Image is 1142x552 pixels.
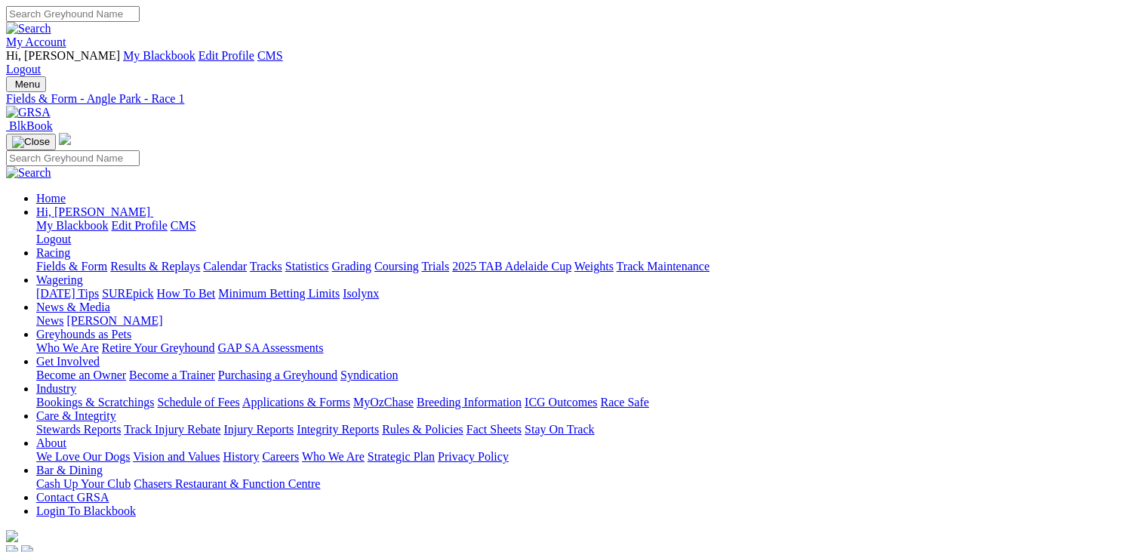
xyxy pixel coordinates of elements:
[36,314,63,327] a: News
[59,133,71,145] img: logo-grsa-white.png
[36,369,126,381] a: Become an Owner
[6,530,18,542] img: logo-grsa-white.png
[36,233,71,245] a: Logout
[66,314,162,327] a: [PERSON_NAME]
[242,396,350,409] a: Applications & Forms
[574,260,614,273] a: Weights
[417,396,522,409] a: Breeding Information
[36,409,116,422] a: Care & Integrity
[223,423,294,436] a: Injury Reports
[374,260,419,273] a: Coursing
[36,423,1136,436] div: Care & Integrity
[36,396,154,409] a: Bookings & Scratchings
[199,49,254,62] a: Edit Profile
[36,396,1136,409] div: Industry
[600,396,648,409] a: Race Safe
[157,287,216,300] a: How To Bet
[6,63,41,76] a: Logout
[466,423,522,436] a: Fact Sheets
[452,260,571,273] a: 2025 TAB Adelaide Cup
[9,119,53,132] span: BlkBook
[36,341,99,354] a: Who We Are
[36,287,1136,301] div: Wagering
[36,260,107,273] a: Fields & Form
[102,341,215,354] a: Retire Your Greyhound
[36,260,1136,273] div: Racing
[112,219,168,232] a: Edit Profile
[36,477,1136,491] div: Bar & Dining
[218,369,337,381] a: Purchasing a Greyhound
[36,423,121,436] a: Stewards Reports
[110,260,200,273] a: Results & Replays
[36,464,103,476] a: Bar & Dining
[297,423,379,436] a: Integrity Reports
[421,260,449,273] a: Trials
[36,205,150,218] span: Hi, [PERSON_NAME]
[6,22,51,35] img: Search
[36,450,1136,464] div: About
[302,450,365,463] a: Who We Are
[343,287,379,300] a: Isolynx
[36,219,109,232] a: My Blackbook
[12,136,50,148] img: Close
[223,450,259,463] a: History
[36,287,99,300] a: [DATE] Tips
[6,106,51,119] img: GRSA
[15,79,40,90] span: Menu
[36,273,83,286] a: Wagering
[285,260,329,273] a: Statistics
[6,49,1136,76] div: My Account
[124,423,220,436] a: Track Injury Rebate
[36,382,76,395] a: Industry
[525,396,597,409] a: ICG Outcomes
[129,369,215,381] a: Become a Trainer
[36,355,100,368] a: Get Involved
[218,287,340,300] a: Minimum Betting Limits
[102,287,153,300] a: SUREpick
[123,49,195,62] a: My Blackbook
[218,341,324,354] a: GAP SA Assessments
[332,260,371,273] a: Grading
[36,192,66,205] a: Home
[203,260,247,273] a: Calendar
[617,260,710,273] a: Track Maintenance
[6,76,46,92] button: Toggle navigation
[36,219,1136,246] div: Hi, [PERSON_NAME]
[157,396,239,409] a: Schedule of Fees
[36,450,130,463] a: We Love Our Dogs
[133,450,220,463] a: Vision and Values
[340,369,398,381] a: Syndication
[262,450,299,463] a: Careers
[257,49,283,62] a: CMS
[6,6,140,22] input: Search
[36,205,153,218] a: Hi, [PERSON_NAME]
[134,477,320,490] a: Chasers Restaurant & Function Centre
[250,260,282,273] a: Tracks
[36,341,1136,355] div: Greyhounds as Pets
[36,314,1136,328] div: News & Media
[6,35,66,48] a: My Account
[382,423,463,436] a: Rules & Policies
[6,166,51,180] img: Search
[6,150,140,166] input: Search
[171,219,196,232] a: CMS
[36,246,70,259] a: Racing
[36,301,110,313] a: News & Media
[36,491,109,504] a: Contact GRSA
[36,504,136,517] a: Login To Blackbook
[438,450,509,463] a: Privacy Policy
[36,436,66,449] a: About
[353,396,414,409] a: MyOzChase
[36,369,1136,382] div: Get Involved
[6,49,120,62] span: Hi, [PERSON_NAME]
[36,477,131,490] a: Cash Up Your Club
[36,328,131,341] a: Greyhounds as Pets
[525,423,594,436] a: Stay On Track
[368,450,435,463] a: Strategic Plan
[6,92,1136,106] a: Fields & Form - Angle Park - Race 1
[6,134,56,150] button: Toggle navigation
[6,119,53,132] a: BlkBook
